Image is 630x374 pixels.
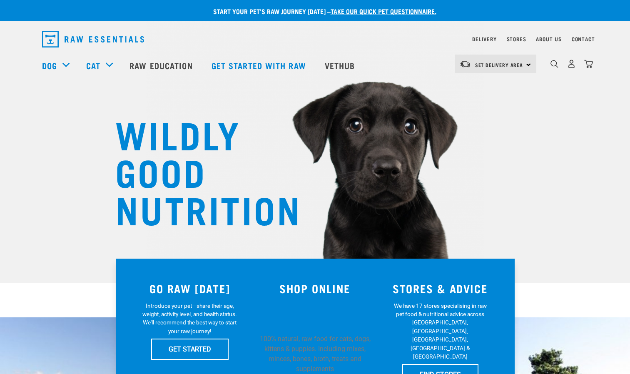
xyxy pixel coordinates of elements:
[257,334,373,374] p: 100% natural, raw food for cats, dogs, kittens & puppies. Including mixes, minces, bones, broth, ...
[536,37,561,40] a: About Us
[550,60,558,68] img: home-icon-1@2x.png
[383,282,498,295] h3: STORES & ADVICE
[203,49,316,82] a: Get started with Raw
[472,37,496,40] a: Delivery
[132,282,248,295] h3: GO RAW [DATE]
[572,37,595,40] a: Contact
[115,115,282,227] h1: WILDLY GOOD NUTRITION
[86,59,100,72] a: Cat
[42,59,57,72] a: Dog
[391,302,489,361] p: We have 17 stores specialising in raw pet food & nutritional advice across [GEOGRAPHIC_DATA], [GE...
[42,31,144,47] img: Raw Essentials Logo
[331,9,436,13] a: take our quick pet questionnaire.
[460,60,471,68] img: van-moving.png
[567,60,576,68] img: user.png
[141,302,239,336] p: Introduce your pet—share their age, weight, activity level, and health status. We'll recommend th...
[35,27,595,51] nav: dropdown navigation
[151,339,229,359] a: GET STARTED
[584,60,593,68] img: home-icon@2x.png
[121,49,203,82] a: Raw Education
[507,37,526,40] a: Stores
[316,49,366,82] a: Vethub
[475,63,523,66] span: Set Delivery Area
[257,282,373,295] h3: SHOP ONLINE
